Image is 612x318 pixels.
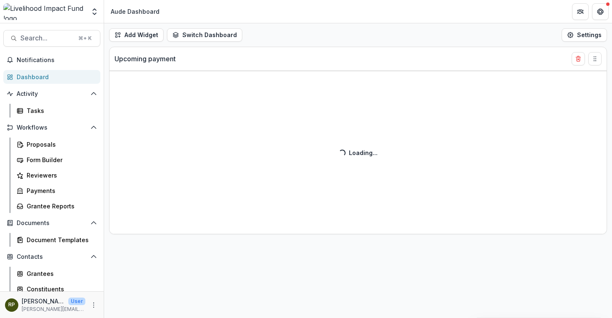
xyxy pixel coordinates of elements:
[27,155,94,164] div: Form Builder
[3,87,100,100] button: Open Activity
[114,54,176,64] p: Upcoming payment
[592,3,609,20] button: Get Help
[68,298,85,305] p: User
[3,216,100,230] button: Open Documents
[17,90,87,98] span: Activity
[13,104,100,118] a: Tasks
[167,28,242,42] button: Switch Dashboard
[3,53,100,67] button: Notifications
[17,124,87,131] span: Workflows
[17,57,97,64] span: Notifications
[8,302,15,308] div: Rachel Proefke
[3,121,100,134] button: Open Workflows
[3,250,100,263] button: Open Contacts
[27,171,94,180] div: Reviewers
[17,73,94,81] div: Dashboard
[27,235,94,244] div: Document Templates
[588,52,602,65] button: Drag
[13,267,100,280] a: Grantees
[27,269,94,278] div: Grantees
[13,184,100,198] a: Payments
[3,70,100,84] a: Dashboard
[13,168,100,182] a: Reviewers
[27,186,94,195] div: Payments
[107,5,163,18] nav: breadcrumb
[13,138,100,151] a: Proposals
[27,285,94,293] div: Constituents
[27,202,94,210] div: Grantee Reports
[17,253,87,260] span: Contacts
[13,153,100,167] a: Form Builder
[13,199,100,213] a: Grantee Reports
[572,52,585,65] button: Delete card
[22,305,85,313] p: [PERSON_NAME][EMAIL_ADDRESS][DOMAIN_NAME]
[13,233,100,247] a: Document Templates
[3,30,100,47] button: Search...
[562,28,607,42] button: Settings
[22,297,65,305] p: [PERSON_NAME]
[27,140,94,149] div: Proposals
[27,106,94,115] div: Tasks
[89,300,99,310] button: More
[3,3,85,20] img: Livelihood Impact Fund logo
[17,220,87,227] span: Documents
[77,34,93,43] div: ⌘ + K
[13,282,100,296] a: Constituents
[111,7,159,16] div: Aude Dashboard
[572,3,589,20] button: Partners
[20,34,73,42] span: Search...
[109,28,164,42] button: Add Widget
[89,3,100,20] button: Open entity switcher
